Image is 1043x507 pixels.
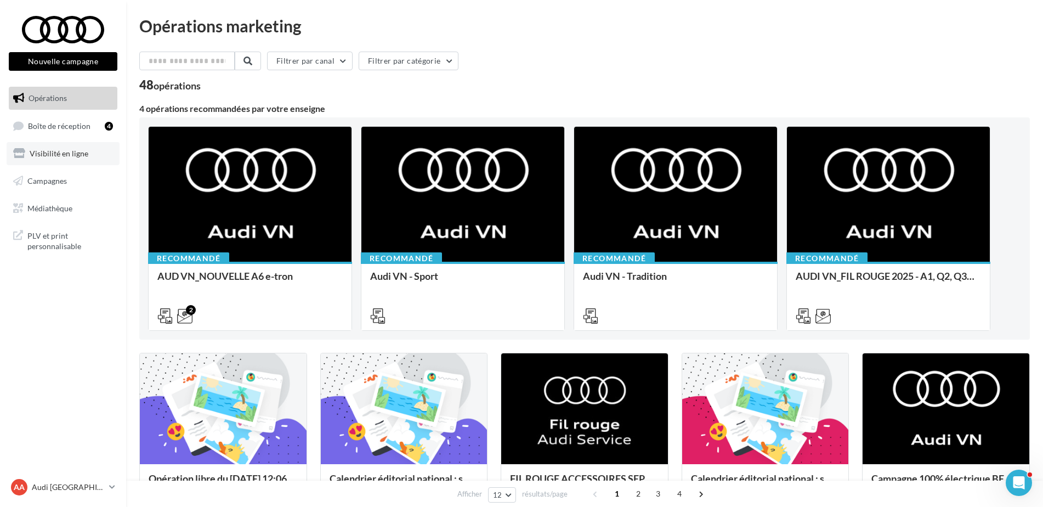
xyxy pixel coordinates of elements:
div: AUD VN_NOUVELLE A6 e-tron [157,271,343,292]
span: 12 [493,491,502,499]
div: 4 [105,122,113,131]
a: AA Audi [GEOGRAPHIC_DATA] [9,477,117,498]
div: Audi VN - Tradition [583,271,768,292]
span: Campagnes [27,176,67,185]
div: Recommandé [574,252,655,264]
button: 12 [488,487,516,503]
div: Calendrier éditorial national : semaine du 25.08 au 31.08 [330,473,479,495]
div: FIL ROUGE ACCESSOIRES SEPTEMBRE - AUDI SERVICE [510,473,659,495]
div: Calendrier éditorial national : semaines du 04.08 au 25.08 [691,473,840,495]
span: 3 [649,485,667,503]
div: AUDI VN_FIL ROUGE 2025 - A1, Q2, Q3, Q5 et Q4 e-tron [796,271,981,292]
span: Médiathèque [27,203,72,212]
iframe: Intercom live chat [1006,470,1032,496]
div: Campagne 100% électrique BEV Septembre [871,473,1021,495]
button: Filtrer par catégorie [359,52,458,70]
div: Opérations marketing [139,18,1030,34]
a: Boîte de réception4 [7,114,120,138]
span: 4 [671,485,688,503]
span: Opérations [29,93,67,103]
div: Audi VN - Sport [370,271,555,292]
div: opérations [154,81,201,91]
span: Boîte de réception [28,121,90,130]
a: Opérations [7,87,120,110]
div: 2 [186,305,196,315]
div: Opération libre du [DATE] 12:06 [149,473,298,495]
span: 1 [608,485,626,503]
a: Campagnes [7,170,120,193]
button: Filtrer par canal [267,52,353,70]
span: 2 [630,485,647,503]
a: Médiathèque [7,197,120,220]
div: 4 opérations recommandées par votre enseigne [139,104,1030,113]
div: Recommandé [786,252,868,264]
p: Audi [GEOGRAPHIC_DATA] [32,482,105,493]
a: PLV et print personnalisable [7,224,120,256]
span: Visibilité en ligne [30,149,88,158]
span: Afficher [457,489,482,499]
button: Nouvelle campagne [9,52,117,71]
a: Visibilité en ligne [7,142,120,165]
span: PLV et print personnalisable [27,228,113,252]
div: Recommandé [148,252,229,264]
div: Recommandé [361,252,442,264]
span: résultats/page [522,489,568,499]
span: AA [14,482,25,493]
div: 48 [139,79,201,91]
